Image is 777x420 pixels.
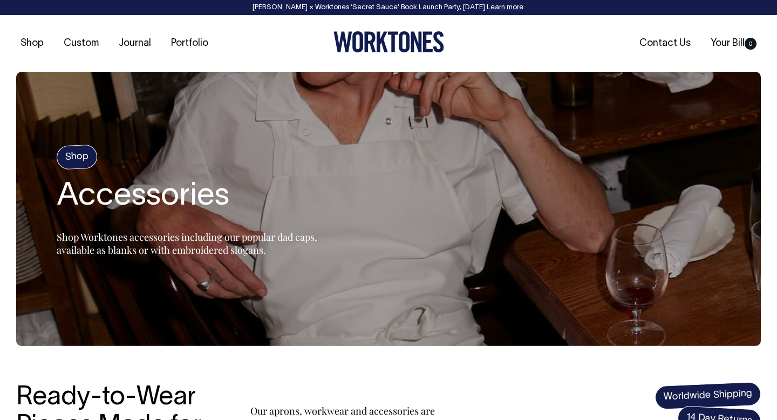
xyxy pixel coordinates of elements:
a: Your Bill0 [706,35,761,52]
span: Shop Worktones accessories including our popular dad caps, available as blanks or with embroidere... [57,231,317,256]
span: 0 [745,38,756,50]
a: Contact Us [635,35,695,52]
h4: Shop [56,145,98,170]
a: Journal [114,35,155,52]
a: Shop [16,35,48,52]
a: Custom [59,35,103,52]
a: Portfolio [167,35,213,52]
h2: Accessories [57,180,326,214]
a: Learn more [487,4,523,11]
div: [PERSON_NAME] × Worktones ‘Secret Sauce’ Book Launch Party, [DATE]. . [11,4,766,11]
span: Worldwide Shipping [655,382,761,410]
